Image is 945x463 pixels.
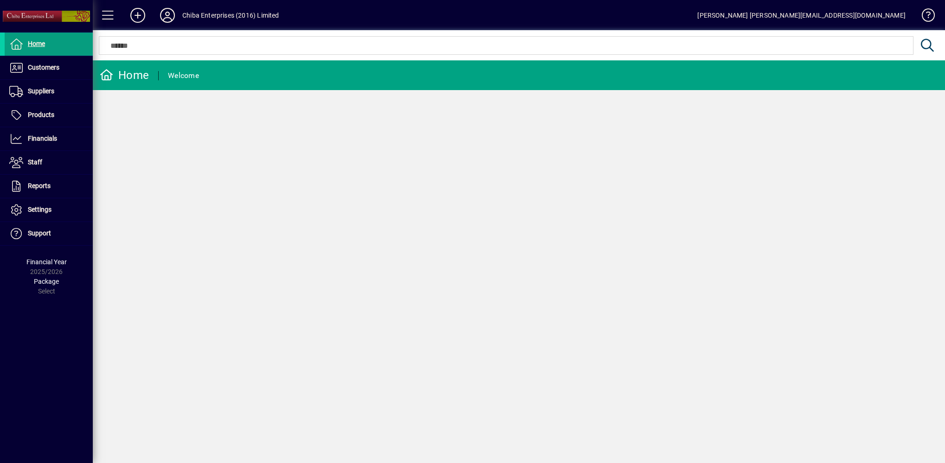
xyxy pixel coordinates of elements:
[5,222,93,245] a: Support
[100,68,149,83] div: Home
[182,8,279,23] div: Chiba Enterprises (2016) Limited
[123,7,153,24] button: Add
[5,56,93,79] a: Customers
[28,229,51,237] span: Support
[28,135,57,142] span: Financials
[28,182,51,189] span: Reports
[5,80,93,103] a: Suppliers
[915,2,933,32] a: Knowledge Base
[28,87,54,95] span: Suppliers
[28,111,54,118] span: Products
[28,206,51,213] span: Settings
[5,175,93,198] a: Reports
[28,64,59,71] span: Customers
[26,258,67,266] span: Financial Year
[697,8,906,23] div: [PERSON_NAME] [PERSON_NAME][EMAIL_ADDRESS][DOMAIN_NAME]
[28,158,42,166] span: Staff
[5,127,93,150] a: Financials
[34,278,59,285] span: Package
[5,151,93,174] a: Staff
[5,198,93,222] a: Settings
[28,40,45,47] span: Home
[153,7,182,24] button: Profile
[5,104,93,127] a: Products
[168,68,199,83] div: Welcome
